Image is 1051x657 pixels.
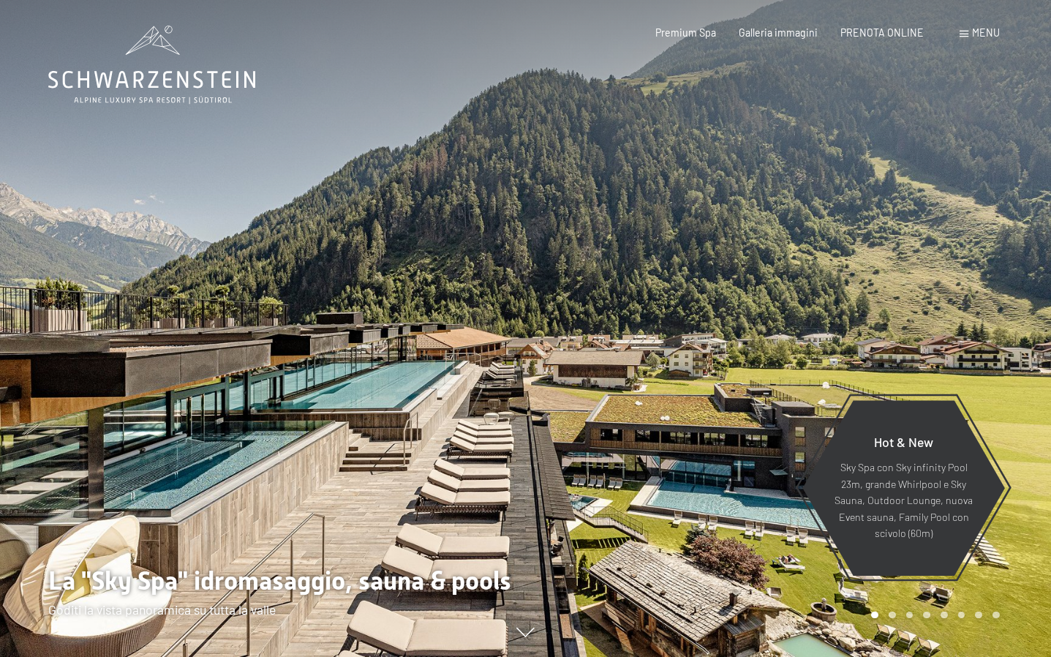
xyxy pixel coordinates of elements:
div: Carousel Page 1 (Current Slide) [871,612,878,619]
div: Carousel Pagination [866,612,999,619]
a: Galleria immagini [739,26,818,39]
div: Carousel Page 8 [992,612,1000,619]
a: Premium Spa [655,26,716,39]
div: Carousel Page 3 [906,612,913,619]
div: Carousel Page 4 [923,612,930,619]
div: Carousel Page 6 [958,612,965,619]
p: Sky Spa con Sky infinity Pool 23m, grande Whirlpool e Sky Sauna, Outdoor Lounge, nuova Event saun... [834,459,973,542]
div: Carousel Page 5 [941,612,948,619]
div: Carousel Page 7 [975,612,982,619]
span: Menu [972,26,1000,39]
a: Hot & New Sky Spa con Sky infinity Pool 23m, grande Whirlpool e Sky Sauna, Outdoor Lounge, nuova ... [802,399,1006,577]
div: Carousel Page 2 [889,612,896,619]
a: PRENOTA ONLINE [840,26,924,39]
span: Hot & New [874,434,933,450]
